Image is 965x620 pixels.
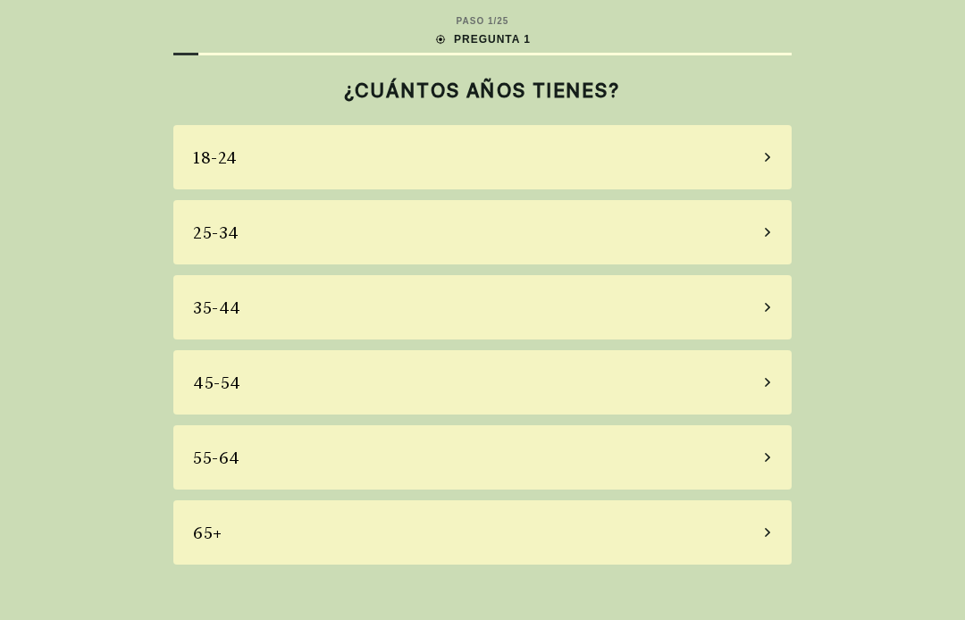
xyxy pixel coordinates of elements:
div: 25-34 [193,221,239,245]
div: 18-24 [193,146,238,170]
div: 35-44 [193,296,241,320]
div: PREGUNTA 1 [434,31,531,47]
h2: ¿CUÁNTOS AÑOS TIENES? [173,79,792,102]
div: 55-64 [193,446,240,470]
div: 45-54 [193,371,241,395]
div: 65+ [193,521,222,545]
div: PASO 1 / 25 [457,14,509,28]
